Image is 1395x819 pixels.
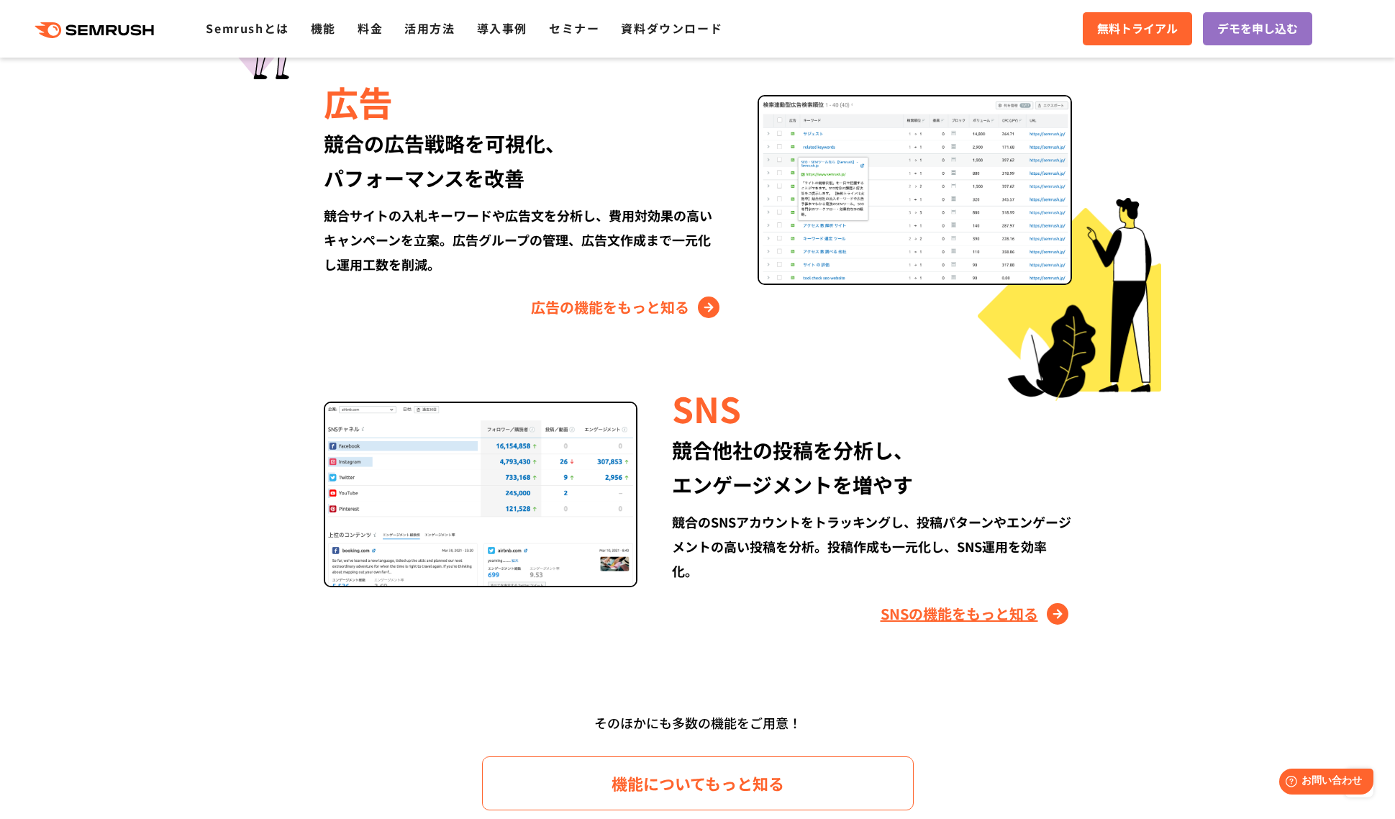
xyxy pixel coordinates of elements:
[1217,19,1298,38] span: デモを申し込む
[311,19,336,37] a: 機能
[612,771,784,796] span: 機能についてもっと知る
[549,19,599,37] a: セミナー
[1097,19,1178,38] span: 無料トライアル
[324,77,723,126] div: 広告
[324,203,723,276] div: 競合サイトの入札キーワードや広告文を分析し、費用対効果の高いキャンペーンを立案。広告グループの管理、広告文作成まで一元化し運用工数を削減。
[672,384,1071,433] div: SNS
[1083,12,1192,45] a: 無料トライアル
[531,296,723,319] a: 広告の機能をもっと知る
[482,756,914,810] a: 機能についてもっと知る
[621,19,722,37] a: 資料ダウンロード
[324,126,723,195] div: 競合の広告戦略を可視化、 パフォーマンスを改善
[206,19,288,37] a: Semrushとは
[672,433,1071,502] div: 競合他社の投稿を分析し、 エンゲージメントを増やす
[672,510,1071,583] div: 競合のSNSアカウントをトラッキングし、投稿パターンやエンゲージメントの高い投稿を分析。投稿作成も一元化し、SNS運用を効率化。
[477,19,527,37] a: 導入事例
[881,602,1072,625] a: SNSの機能をもっと知る
[1267,763,1379,803] iframe: Help widget launcher
[404,19,455,37] a: 活用方法
[358,19,383,37] a: 料金
[284,710,1112,736] div: そのほかにも多数の機能をご用意！
[1203,12,1312,45] a: デモを申し込む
